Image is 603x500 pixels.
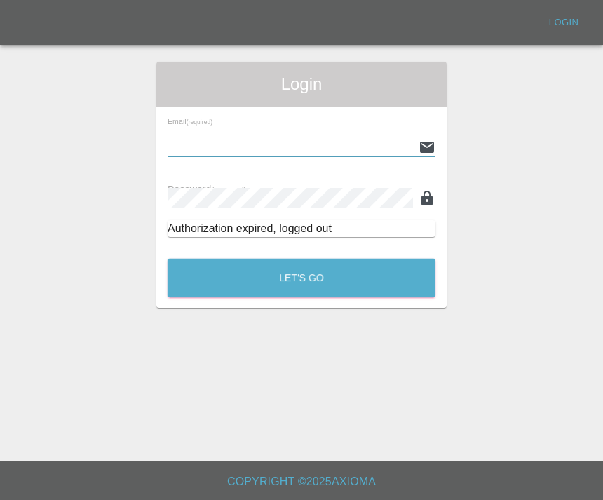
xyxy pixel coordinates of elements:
span: Email [168,117,212,126]
span: Password [168,184,246,195]
small: (required) [212,186,247,194]
h6: Copyright © 2025 Axioma [11,472,592,492]
span: Login [168,73,435,95]
button: Let's Go [168,259,435,297]
small: (required) [187,119,212,126]
div: Authorization expired, logged out [168,220,435,237]
a: Login [541,12,586,34]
